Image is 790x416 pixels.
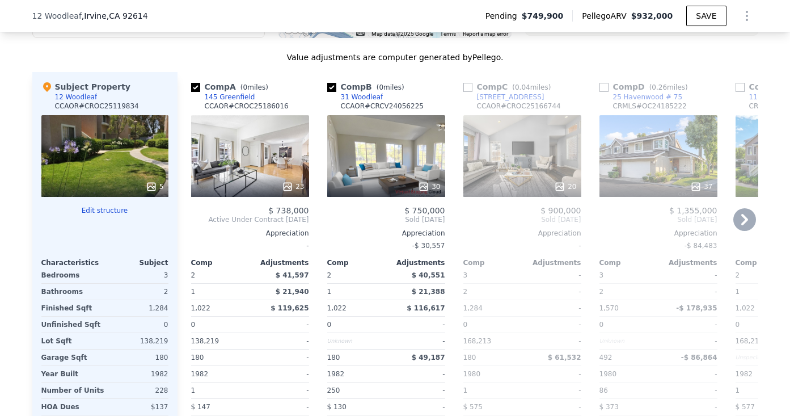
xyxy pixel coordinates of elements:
div: Adjustments [658,258,717,267]
div: 30 [418,181,440,192]
div: Comp A [191,81,273,93]
div: 20 [554,181,576,192]
span: $ 575 [463,403,483,411]
span: ( miles) [236,83,273,91]
div: 23 [282,181,304,192]
span: $ 147 [191,403,210,411]
span: 12 Woodleaf [32,10,82,22]
span: 0 [379,83,383,91]
span: $ 21,940 [276,288,309,296]
div: - [525,399,581,415]
div: 31 Woodleaf [341,93,383,102]
div: Comp D [599,81,692,93]
div: Unfinished Sqft [41,317,103,333]
div: - [463,238,581,254]
button: Keyboard shortcuts [356,31,364,36]
div: 2 [107,284,168,300]
div: 25 Havenwood # 75 [613,93,683,102]
span: 1,022 [736,304,755,312]
span: 3 [463,271,468,279]
a: 145 Greenfield [191,93,255,102]
div: 1,284 [107,300,168,316]
div: Subject Property [41,81,130,93]
span: 1,570 [599,304,619,312]
div: 2 [599,284,656,300]
span: $ 750,000 [404,206,445,215]
div: - [661,317,717,333]
span: $932,000 [631,11,673,20]
span: $ 900,000 [540,206,581,215]
div: - [525,317,581,333]
span: 168,213 [736,337,764,345]
span: $ 21,388 [412,288,445,296]
span: 1,022 [327,304,347,312]
div: - [525,366,581,382]
div: - [525,267,581,283]
span: 180 [463,354,476,362]
span: 0 [463,321,468,329]
div: 37 [690,181,712,192]
span: 0.26 [652,83,667,91]
span: 180 [327,354,340,362]
span: $ 61,532 [548,354,581,362]
div: - [252,366,309,382]
span: 1,284 [463,304,483,312]
div: - [661,399,717,415]
div: - [252,350,309,365]
div: - [388,399,445,415]
span: $ 130 [327,403,347,411]
span: 492 [599,354,612,362]
div: Adjustments [522,258,581,267]
div: - [252,399,309,415]
div: 1980 [463,366,520,382]
div: Appreciation [463,229,581,238]
span: , Irvine [82,10,148,22]
span: ( miles) [645,83,692,91]
div: - [525,333,581,349]
div: CCAOR # CROC25186016 [205,102,289,111]
div: 1 [191,284,248,300]
div: Adjustments [250,258,309,267]
div: 145 Greenfield [205,93,255,102]
div: 138,219 [107,333,168,349]
div: Characteristics [41,258,105,267]
a: 31 Woodleaf [327,93,383,102]
span: 0 [327,321,332,329]
div: HOA Dues [41,399,103,415]
span: -$ 84,483 [685,242,717,250]
span: Pellego ARV [582,10,631,22]
div: CCAOR # CRCV24056225 [341,102,424,111]
span: $ 119,625 [271,304,309,312]
span: $749,900 [522,10,564,22]
span: $ 738,000 [268,206,309,215]
div: Comp [327,258,386,267]
span: $ 49,187 [412,354,445,362]
span: 0.04 [515,83,530,91]
div: Bedrooms [41,267,103,283]
span: 138,219 [191,337,219,345]
button: Show Options [736,5,758,27]
div: - [661,366,717,382]
span: 168,213 [463,337,492,345]
span: Map data ©2025 Google [371,31,433,37]
div: 1982 [327,366,384,382]
a: Terms (opens in new tab) [440,31,456,37]
span: -$ 30,557 [412,242,445,250]
span: 0 [191,321,196,329]
div: Year Built [41,366,103,382]
div: - [661,383,717,398]
span: 2 [191,271,196,279]
div: Unknown [327,333,384,349]
div: 1980 [599,366,656,382]
div: 1982 [107,366,168,382]
span: , CA 92614 [107,11,148,20]
div: Comp [599,258,658,267]
span: Sold [DATE] [599,215,717,224]
span: Sold [DATE] [327,215,445,224]
div: Lot Sqft [41,333,103,349]
span: 0 [599,321,604,329]
span: -$ 86,864 [681,354,717,362]
div: 180 [107,350,168,365]
div: - [661,333,717,349]
div: - [661,267,717,283]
